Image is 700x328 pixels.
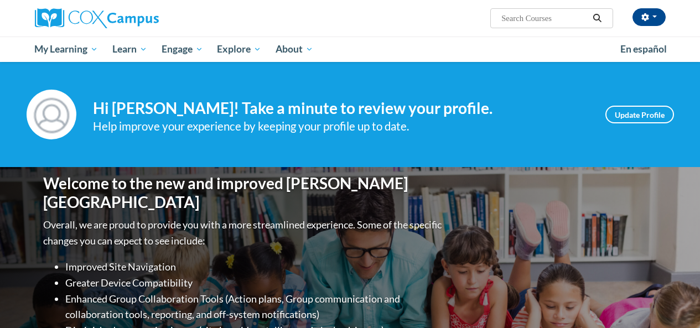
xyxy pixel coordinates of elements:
img: Profile Image [27,90,76,139]
li: Enhanced Group Collaboration Tools (Action plans, Group communication and collaboration tools, re... [65,291,444,323]
span: Explore [217,43,261,56]
div: Help improve your experience by keeping your profile up to date. [93,117,589,136]
span: Engage [162,43,203,56]
img: Cox Campus [35,8,159,28]
a: Cox Campus [35,8,234,28]
input: Search Courses [500,12,589,25]
span: About [276,43,313,56]
h1: Welcome to the new and improved [PERSON_NAME][GEOGRAPHIC_DATA] [43,174,444,211]
p: Overall, we are proud to provide you with a more streamlined experience. Some of the specific cha... [43,217,444,249]
button: Account Settings [632,8,666,26]
iframe: Button to launch messaging window [656,284,691,319]
li: Improved Site Navigation [65,259,444,275]
div: Main menu [27,37,674,62]
button: Search [589,12,605,25]
a: My Learning [28,37,106,62]
span: Learn [112,43,147,56]
a: Learn [105,37,154,62]
span: My Learning [34,43,98,56]
h4: Hi [PERSON_NAME]! Take a minute to review your profile. [93,99,589,118]
li: Greater Device Compatibility [65,275,444,291]
a: Update Profile [605,106,674,123]
a: Explore [210,37,268,62]
a: En español [613,38,674,61]
a: About [268,37,320,62]
span: En español [620,43,667,55]
a: Engage [154,37,210,62]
